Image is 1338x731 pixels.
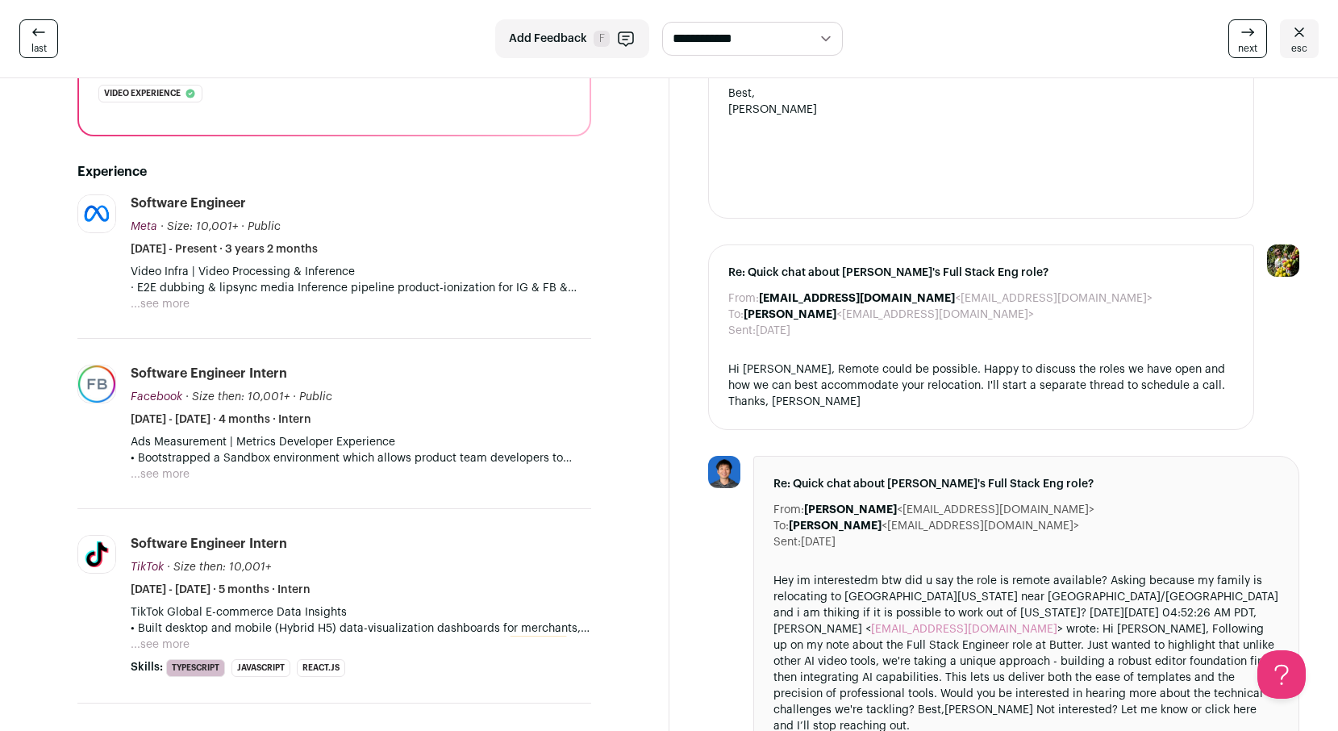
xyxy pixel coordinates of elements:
a: [EMAIL_ADDRESS][DOMAIN_NAME] [871,624,1057,635]
span: Add Feedback [509,31,587,47]
a: next [1228,19,1267,58]
dd: <[EMAIL_ADDRESS][DOMAIN_NAME]> [759,290,1153,307]
span: Meta [131,221,157,232]
img: 4e8f8f8ea6f916b2987a5d9db723e60b304003819d0a15055c9b9b550b6f4247.jpg [78,365,115,403]
img: afd10b684991f508aa7e00cdd3707b66af72d1844587f95d1f14570fec7d3b0c.jpg [78,195,115,232]
dd: <[EMAIL_ADDRESS][DOMAIN_NAME]> [804,502,1094,518]
span: next [1238,42,1257,55]
span: · Size then: 10,001+ [167,562,271,573]
dt: From: [728,290,759,307]
button: ...see more [131,637,190,653]
span: TikTok [131,562,164,573]
p: Video Infra | Video Processing & Inference · E2E dubbing & lipsync media Inference pipeline produ... [131,264,591,296]
p: Ads Measurement | Metrics Developer Experience [131,434,591,450]
a: esc [1280,19,1319,58]
span: · Size then: 10,001+ [185,391,290,403]
div: Best, [728,86,1235,102]
p: • Bootstrapped a Sandbox environment which allows product team developers to quickly prototype ne... [131,450,591,466]
span: Public [248,221,281,232]
b: [PERSON_NAME] [804,504,897,516]
img: e0b610e62f83f99bdecaaa9e47d55ab775a85ab2af681cefd85801e11de5d59a.jpg [708,456,740,488]
span: Skills: [131,659,163,675]
span: esc [1291,42,1307,55]
dd: <[EMAIL_ADDRESS][DOMAIN_NAME]> [789,518,1079,534]
h2: Experience [77,162,591,182]
span: F [594,31,610,47]
b: [EMAIL_ADDRESS][DOMAIN_NAME] [759,293,955,304]
button: Add Feedback F [495,19,649,58]
b: [PERSON_NAME] [744,309,836,320]
div: Hi [PERSON_NAME], Remote could be possible. Happy to discuss the roles we have open and how we ca... [728,361,1235,410]
div: Software Engineer [131,194,246,212]
p: TikTok Global E-commerce Data Insights [131,604,591,620]
b: [PERSON_NAME] [789,520,882,532]
iframe: Help Scout Beacon - Open [1257,650,1306,699]
img: 6689865-medium_jpg [1267,244,1299,277]
dd: <[EMAIL_ADDRESS][DOMAIN_NAME]> [744,307,1034,323]
span: [DATE] - Present · 3 years 2 months [131,241,318,257]
div: Software Engineer Intern [131,365,287,382]
dd: [DATE] [801,534,836,550]
li: React.js [297,659,345,677]
a: last [19,19,58,58]
li: TypeScript [166,659,225,677]
span: · [293,389,296,405]
span: Facebook [131,391,182,403]
span: Public [299,391,332,403]
li: JavaScript [231,659,290,677]
dt: To: [728,307,744,323]
mark: TypeScript [510,636,567,654]
dt: Sent: [773,534,801,550]
dt: To: [773,518,789,534]
span: · Size: 10,001+ [160,221,238,232]
dd: [DATE] [756,323,790,339]
button: ...see more [131,466,190,482]
span: Video experience [104,86,181,102]
span: · [241,219,244,235]
button: ...see more [131,296,190,312]
span: last [31,42,47,55]
span: Re: Quick chat about [PERSON_NAME]'s Full Stack Eng role? [728,265,1235,281]
span: [DATE] - [DATE] · 5 months · Intern [131,582,311,598]
dt: Sent: [728,323,756,339]
span: [DATE] - [DATE] · 4 months · Intern [131,411,311,428]
div: Software Engineer Intern [131,535,287,553]
dt: From: [773,502,804,518]
div: [PERSON_NAME] [728,102,1235,118]
img: 4f647f012b339d19cb77a49d748a6d5c18c5e3d9155d65ba4186447a15ae78c9.jpg [78,536,115,573]
p: • Built desktop and mobile (Hybrid H5) data-visualization dashboards for merchants, creators, and... [131,620,591,637]
span: Re: Quick chat about [PERSON_NAME]'s Full Stack Eng role? [773,476,1280,492]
